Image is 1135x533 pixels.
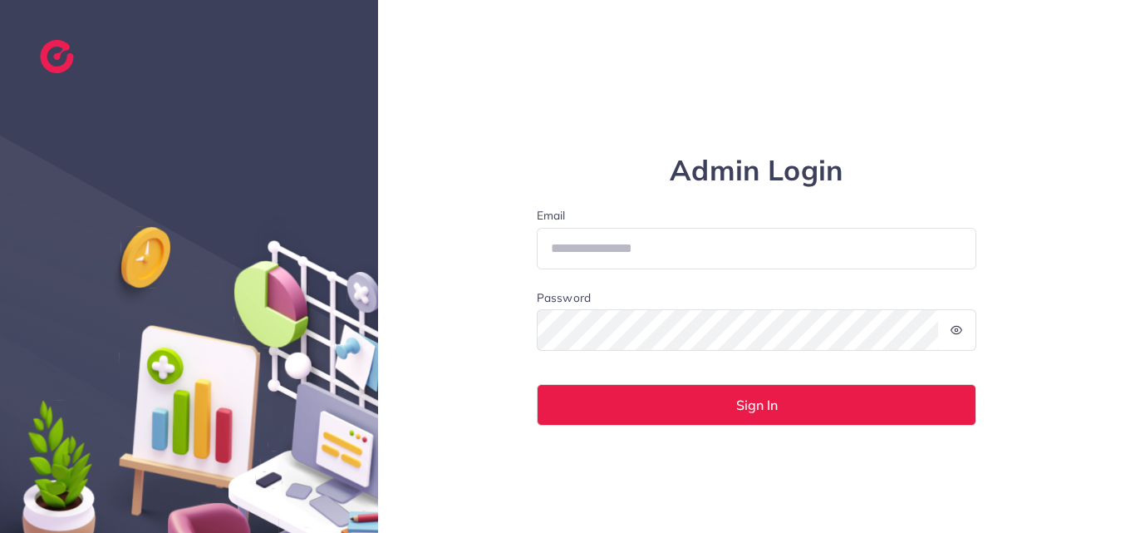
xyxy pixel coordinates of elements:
[537,207,977,224] label: Email
[736,398,778,412] span: Sign In
[537,154,977,188] h1: Admin Login
[40,40,74,73] img: logo
[537,384,977,426] button: Sign In
[537,289,591,306] label: Password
